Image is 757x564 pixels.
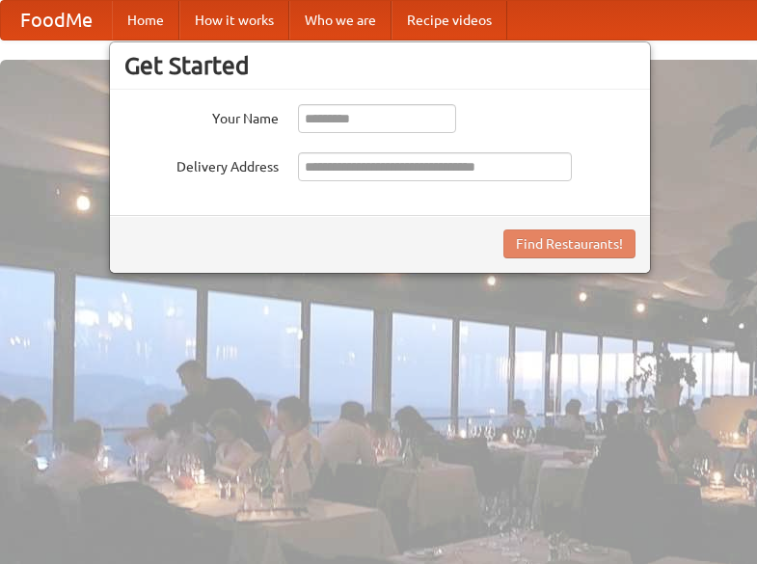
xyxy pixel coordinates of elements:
[1,1,112,40] a: FoodMe
[124,152,279,176] label: Delivery Address
[112,1,179,40] a: Home
[503,229,635,258] button: Find Restaurants!
[289,1,392,40] a: Who we are
[124,51,635,80] h3: Get Started
[124,104,279,128] label: Your Name
[392,1,507,40] a: Recipe videos
[179,1,289,40] a: How it works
